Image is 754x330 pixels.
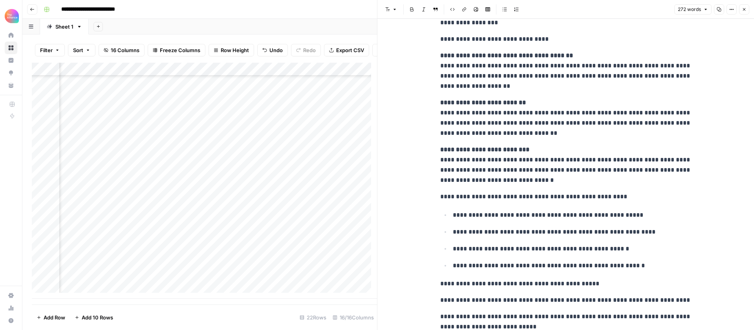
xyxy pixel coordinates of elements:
[5,29,17,42] a: Home
[329,311,377,324] div: 16/16 Columns
[40,19,89,34] a: Sheet 1
[296,311,329,324] div: 22 Rows
[5,314,17,327] button: Help + Support
[68,44,95,56] button: Sort
[35,44,65,56] button: Filter
[324,44,369,56] button: Export CSV
[55,23,73,31] div: Sheet 1
[5,67,17,79] a: Opportunities
[291,44,321,56] button: Redo
[73,46,83,54] span: Sort
[99,44,145,56] button: 16 Columns
[336,46,364,54] span: Export CSV
[209,44,254,56] button: Row Height
[674,4,712,15] button: 272 words
[269,46,283,54] span: Undo
[5,6,17,26] button: Workspace: Alliance
[44,314,65,321] span: Add Row
[111,46,139,54] span: 16 Columns
[82,314,113,321] span: Add 10 Rows
[5,302,17,314] a: Usage
[5,9,19,23] img: Alliance Logo
[5,289,17,302] a: Settings
[70,311,118,324] button: Add 10 Rows
[678,6,701,13] span: 272 words
[303,46,316,54] span: Redo
[5,42,17,54] a: Browse
[221,46,249,54] span: Row Height
[5,54,17,67] a: Insights
[32,311,70,324] button: Add Row
[148,44,205,56] button: Freeze Columns
[5,79,17,92] a: Your Data
[257,44,288,56] button: Undo
[40,46,53,54] span: Filter
[160,46,200,54] span: Freeze Columns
